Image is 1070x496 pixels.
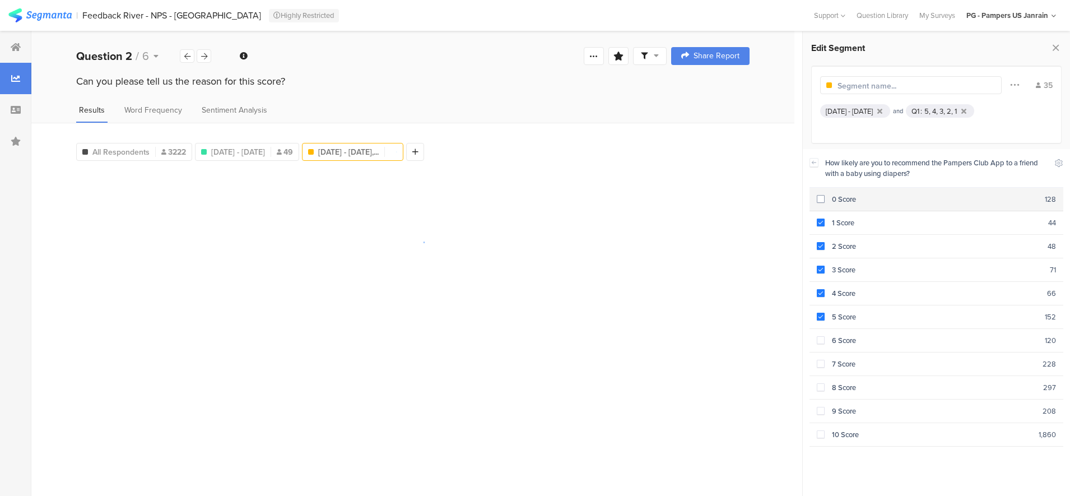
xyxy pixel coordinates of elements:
div: 208 [1043,406,1056,416]
span: Word Frequency [124,104,182,116]
div: Can you please tell us the reason for this score? [76,74,750,89]
img: segmanta logo [8,8,72,22]
div: PG - Pampers US Janrain [966,10,1048,21]
div: 1,860 [1039,429,1056,440]
a: My Surveys [914,10,961,21]
div: 48 [1048,241,1056,252]
div: 0 Score [825,194,1045,205]
span: All Respondents [92,146,150,158]
div: 5 Score [825,312,1045,322]
span: [DATE] - [DATE],... [318,146,379,158]
div: [DATE] - [DATE] [826,106,873,117]
div: How likely are you to recommend the Pampers Club App to a friend with a baby using diapers? [825,157,1048,179]
div: Support [814,7,845,24]
div: 7 Score [825,359,1043,369]
div: 66 [1047,288,1056,299]
div: 120 [1045,335,1056,346]
div: 152 [1045,312,1056,322]
div: 297 [1043,382,1056,393]
div: Highly Restricted [269,9,339,22]
input: Segment name... [838,80,935,92]
div: 71 [1050,265,1056,275]
div: : [920,106,924,117]
span: Sentiment Analysis [202,104,267,116]
div: Q1 [911,106,919,117]
div: 10 Score [825,429,1039,440]
span: Share Report [694,52,739,60]
span: [DATE] - [DATE] [211,146,265,158]
b: Question 2 [76,48,132,64]
div: 128 [1045,194,1056,205]
div: 3 Score [825,265,1050,275]
span: 6 [142,48,149,64]
div: and [890,106,906,115]
div: 8 Score [825,382,1044,393]
div: 9 Score [825,406,1043,416]
span: Edit Segment [811,41,865,54]
div: 4 Score [825,288,1048,299]
a: Question Library [851,10,914,21]
div: 44 [1048,217,1056,228]
div: | [76,9,78,22]
div: 1 Score [825,217,1049,228]
span: Results [79,104,105,116]
div: 5, 4, 3, 2, 1 [924,106,957,117]
span: 3222 [161,146,186,158]
div: 6 Score [825,335,1045,346]
span: 49 [277,146,293,158]
span: / [136,48,139,64]
div: 228 [1043,359,1056,369]
div: 35 [1036,80,1053,91]
div: 2 Score [825,241,1048,252]
div: Feedback River - NPS - [GEOGRAPHIC_DATA] [82,10,261,21]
